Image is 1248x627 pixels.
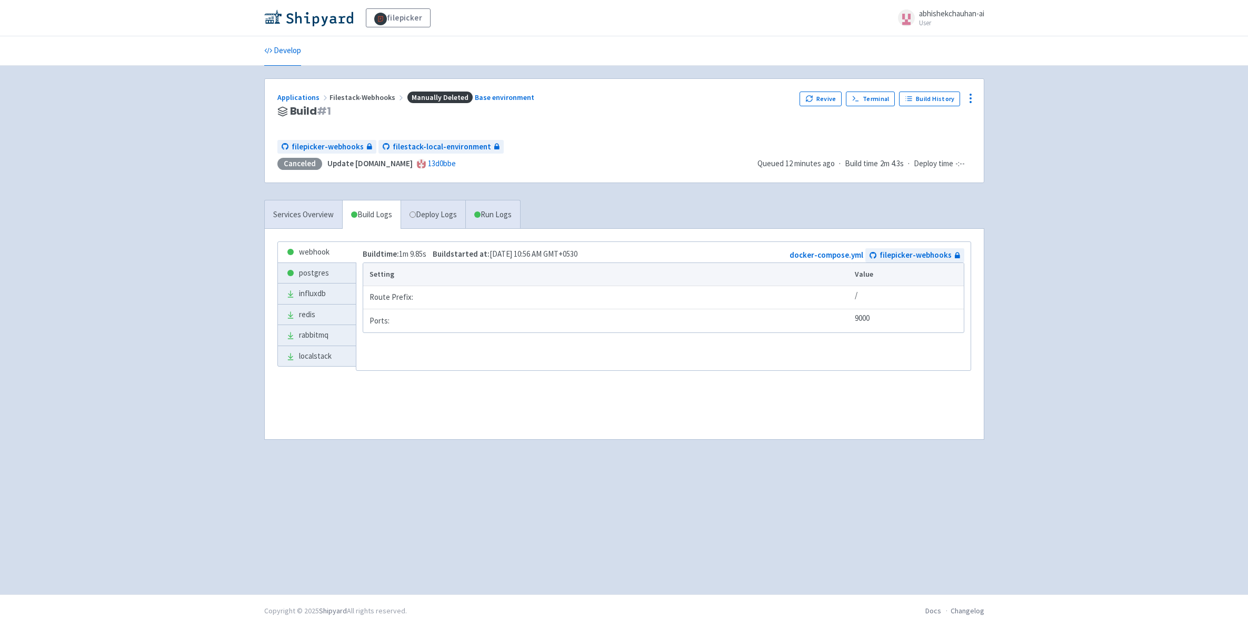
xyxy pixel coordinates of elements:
div: Canceled [277,158,322,170]
a: filepicker-webhooks [865,248,964,262]
a: rabbitmq [278,325,356,346]
a: Deploy Logs [401,200,465,229]
span: filestack-local-environment [393,141,491,153]
strong: Build time: [363,249,399,259]
a: influxdb [278,284,356,304]
a: Run Logs [465,200,520,229]
span: -:-- [955,158,965,170]
a: Build Logs [343,200,401,229]
th: Value [851,263,963,286]
a: docker-compose.yml [790,250,863,260]
span: Filestack-Webhooks [330,93,405,102]
span: 1m 9.85s [363,249,426,259]
span: # 1 [317,104,331,118]
a: filepicker [366,8,431,27]
a: filepicker-webhooks [277,140,376,154]
a: Shipyard [319,606,347,615]
div: Copyright © 2025 All rights reserved. [264,605,407,616]
a: webhook [278,242,356,262]
td: Ports: [363,309,852,332]
span: Deploy time [914,158,953,170]
a: Build History [899,92,960,106]
span: Build [290,105,331,117]
img: Shipyard logo [264,9,353,26]
span: abhishekchauhan-ai [919,8,984,18]
td: Route Prefix: [363,286,852,309]
a: Develop [264,36,301,66]
span: Manually Deleted [407,92,473,104]
a: Changelog [951,606,984,615]
a: localstack [278,346,356,367]
span: Queued [757,158,835,168]
span: filepicker-webhooks [880,249,952,261]
a: Applications [277,93,330,102]
strong: Build started at: [433,249,490,259]
a: Services Overview [265,200,342,229]
time: 12 minutes ago [785,158,835,168]
button: Revive [800,92,842,106]
td: / [851,286,963,309]
th: Setting [363,263,852,286]
a: Terminal [846,92,895,106]
a: 13d0bbe [428,158,456,168]
small: User [919,19,984,26]
span: 2m 4.3s [880,158,904,170]
a: redis [278,305,356,325]
td: 9000 [851,309,963,332]
a: postgres [278,263,356,284]
a: abhishekchauhan-ai User [892,9,984,26]
a: filestack-local-environment [378,140,504,154]
span: [DATE] 10:56 AM GMT+0530 [433,249,577,259]
a: Docs [925,606,941,615]
div: · · [757,158,971,170]
strong: Update [DOMAIN_NAME] [327,158,413,168]
span: Build time [845,158,878,170]
span: filepicker-webhooks [292,141,364,153]
a: Manually DeletedBase environment [405,93,536,102]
